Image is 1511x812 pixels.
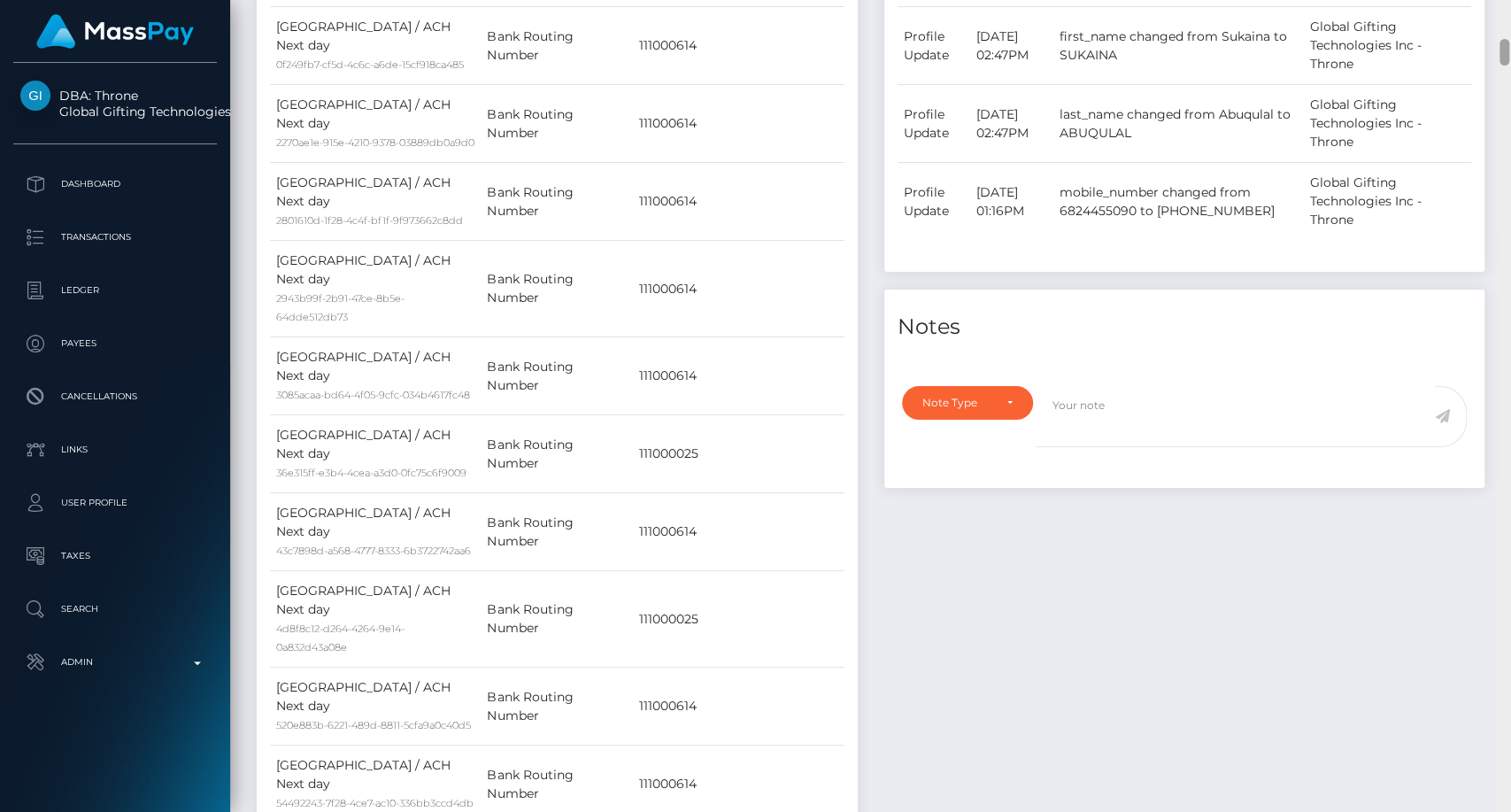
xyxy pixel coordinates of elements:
td: [GEOGRAPHIC_DATA] / ACH Next day [270,163,481,241]
td: [GEOGRAPHIC_DATA] / ACH Next day [270,571,481,668]
td: mobile_number changed from 6824455090 to [PHONE_NUMBER] [1053,163,1304,241]
a: Admin [13,640,217,684]
small: 36e315ff-e3b4-4cea-a3d0-0fc75c6f9009 [276,467,466,479]
span: DBA: Throne Global Gifting Technologies Inc [13,88,217,120]
img: Global Gifting Technologies Inc [20,81,50,111]
a: User Profile [13,481,217,525]
td: [GEOGRAPHIC_DATA] / ACH Next day [270,415,481,493]
td: Bank Routing Number [481,163,633,241]
td: [GEOGRAPHIC_DATA] / ACH Next day [270,7,481,85]
h4: Notes [898,312,1472,343]
p: Admin [20,649,210,676]
td: Global Gifting Technologies Inc - Throne [1303,7,1471,85]
td: Profile Update [898,85,970,163]
p: Links [20,437,210,463]
td: Profile Update [898,7,970,85]
small: 520e883b-6221-489d-8811-5cfa9a0c40d5 [276,719,471,731]
a: Payees [13,321,217,366]
a: Search [13,587,217,631]
td: 111000614 [633,668,844,746]
small: 43c7898d-a568-4777-8333-6b3722742aa6 [276,545,471,557]
td: Bank Routing Number [481,668,633,746]
img: MassPay Logo [36,14,194,49]
a: Links [13,428,217,472]
a: Ledger [13,268,217,313]
a: Cancellations [13,375,217,419]
small: 0f249fb7-cf5d-4c6c-a6de-15cf918ca485 [276,58,464,71]
td: Bank Routing Number [481,85,633,163]
td: [GEOGRAPHIC_DATA] / ACH Next day [270,241,481,337]
small: 2801610d-1f28-4c4f-bf1f-9f973662c8dd [276,214,463,227]
p: Payees [20,330,210,357]
p: Search [20,596,210,623]
small: 2943b99f-2b91-47ce-8b5e-64dde512db73 [276,292,405,323]
td: Profile Update [898,163,970,241]
p: Taxes [20,543,210,569]
td: 111000614 [633,241,844,337]
p: Dashboard [20,171,210,197]
td: Bank Routing Number [481,493,633,571]
small: 2270ae1e-915e-4210-9378-03889db0a9d0 [276,136,474,149]
td: Bank Routing Number [481,415,633,493]
td: 111000614 [633,163,844,241]
a: Taxes [13,534,217,578]
td: 111000614 [633,85,844,163]
td: Global Gifting Technologies Inc - Throne [1303,85,1471,163]
td: Bank Routing Number [481,337,633,415]
td: 111000614 [633,493,844,571]
p: User Profile [20,490,210,516]
td: [GEOGRAPHIC_DATA] / ACH Next day [270,493,481,571]
p: Ledger [20,277,210,304]
td: [GEOGRAPHIC_DATA] / ACH Next day [270,668,481,746]
td: [DATE] 02:47PM [970,85,1053,163]
p: Transactions [20,224,210,251]
td: 111000614 [633,7,844,85]
td: 111000614 [633,337,844,415]
td: 111000025 [633,571,844,668]
td: 111000025 [633,415,844,493]
td: Bank Routing Number [481,7,633,85]
small: 54492243-7f28-4ce7-ac10-336bb3ccd4db [276,797,474,809]
td: [GEOGRAPHIC_DATA] / ACH Next day [270,85,481,163]
td: last_name changed from Abuqulal to ABUQULAL [1053,85,1304,163]
div: Note Type [922,396,992,410]
button: Note Type [902,386,1033,420]
td: first_name changed from Sukaina to SUKAINA [1053,7,1304,85]
p: Cancellations [20,383,210,410]
td: [DATE] 01:16PM [970,163,1053,241]
a: Dashboard [13,162,217,206]
td: Global Gifting Technologies Inc - Throne [1303,163,1471,241]
td: Bank Routing Number [481,571,633,668]
td: [DATE] 02:47PM [970,7,1053,85]
td: [GEOGRAPHIC_DATA] / ACH Next day [270,337,481,415]
td: Bank Routing Number [481,241,633,337]
small: 3085acaa-bd64-4f05-9cfc-034b4617fc48 [276,389,470,401]
small: 4d8f8c12-d264-4264-9e14-0a832d43a08e [276,623,405,653]
a: Transactions [13,215,217,259]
